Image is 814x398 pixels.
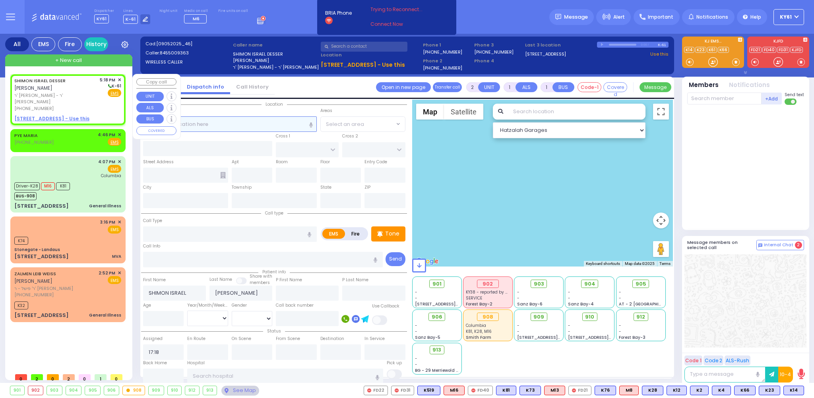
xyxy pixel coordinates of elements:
[682,39,744,45] label: KJ EMS...
[159,9,177,14] label: Night unit
[466,295,482,301] span: SERVICE
[613,14,625,21] span: Alert
[232,184,252,191] label: Township
[687,93,762,104] input: Search member
[233,64,318,71] label: ר' [PERSON_NAME] - ר' [PERSON_NAME]
[342,277,368,283] label: P Last Name
[372,303,399,309] label: Use Callback
[367,388,371,392] img: red-radio-icon.svg
[444,104,483,120] button: Show satellite imagery
[790,47,803,53] a: KJFD
[734,386,756,395] div: K66
[415,295,417,301] span: -
[564,13,588,21] span: Message
[533,313,544,321] span: 909
[99,270,115,276] span: 2:52 PM
[568,323,570,328] span: -
[619,289,621,295] span: -
[370,21,433,28] a: Connect Now
[95,374,107,380] span: 1
[187,302,228,309] div: Year/Month/Week/Day
[100,77,115,83] span: 5:18 PM
[466,328,492,334] span: K81, K28, M16
[762,47,776,53] a: FD40
[707,47,717,53] a: K61
[85,386,100,395] div: 905
[474,49,514,55] label: [PHONE_NUMBER]
[517,295,519,301] span: -
[584,280,595,288] span: 904
[433,82,462,92] button: Transfer call
[370,6,433,13] span: Trying to Reconnect...
[729,81,770,90] button: Notifications
[364,386,388,395] div: FD22
[14,301,28,309] span: K32
[325,10,352,17] span: BRIA Phone
[749,47,762,53] a: FD21
[118,270,121,276] span: ✕
[14,105,54,112] span: [PHONE_NUMBER]
[759,386,780,395] div: K23
[619,301,678,307] span: AT - 2 [GEOGRAPHIC_DATA]
[525,42,597,48] label: Last 3 location
[14,285,96,292] span: ר' פישל - ר' [PERSON_NAME]
[14,139,54,145] span: [PHONE_NUMBER]
[230,83,275,91] a: Call History
[578,82,601,92] button: Code-1
[136,78,176,86] button: Copy call
[14,85,52,91] span: [PERSON_NAME]
[108,165,121,173] span: EMS
[432,280,442,288] span: 901
[14,77,66,84] a: SHIMON ISRAEL DESSER
[619,334,645,340] span: Forest Bay-3
[101,173,121,179] span: Columbia
[642,386,663,395] div: BLS
[376,82,431,92] a: Open in new page
[58,37,82,51] div: Fire
[595,386,616,395] div: K76
[14,311,69,319] div: [STREET_ADDRESS]
[658,42,669,48] div: K-61
[568,334,643,340] span: [STREET_ADDRESS][PERSON_NAME]
[474,42,523,48] span: Phone 3
[466,289,515,295] span: KY38 - reported by KY42
[143,277,166,283] label: First Name
[47,374,59,380] span: 0
[432,346,441,354] span: 913
[619,328,621,334] span: -
[696,14,728,21] span: Notifications
[415,361,417,367] span: -
[690,386,709,395] div: BLS
[496,386,516,395] div: BLS
[474,58,523,64] span: Phone 4
[104,386,119,395] div: 906
[123,386,145,395] div: 908
[417,386,440,395] div: K519
[136,114,164,124] button: BUS
[233,42,318,48] label: Caller name
[687,240,756,250] h5: Message members on selected call
[747,39,809,45] label: KJFD
[414,256,440,267] img: Google
[756,240,804,250] button: Internal Chat 2
[145,50,231,56] label: Caller:
[84,37,108,51] a: History
[184,9,209,14] label: Medic on call
[667,386,687,395] div: K12
[118,219,121,226] span: ✕
[689,81,719,90] button: Members
[387,360,402,366] label: Pick up
[444,386,465,395] div: M16
[110,139,119,145] u: EMS
[750,14,761,21] span: Help
[636,313,645,321] span: 912
[110,374,122,380] span: 0
[31,12,84,22] img: Logo
[136,103,164,112] button: ALS
[653,104,669,120] button: Toggle fullscreen view
[145,41,231,47] label: Cad:
[642,386,663,395] div: K28
[619,295,621,301] span: -
[100,219,115,225] span: 3:16 PM
[477,280,499,288] div: 902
